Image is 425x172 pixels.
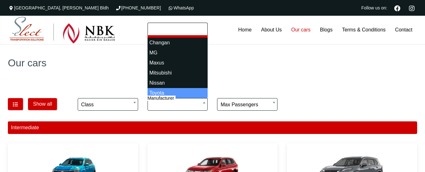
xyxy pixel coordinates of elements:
li: Mitsubishi [148,68,208,78]
li: Maxus [148,58,208,68]
a: WhatsApp [167,5,194,10]
a: Home [233,16,256,44]
a: [PHONE_NUMBER] [115,5,161,10]
a: Contact [390,16,417,44]
a: Facebook [392,4,403,11]
span: Class [81,98,135,111]
div: Intermediate [8,121,417,134]
a: Our cars [287,16,315,44]
a: Blogs [315,16,337,44]
a: Instagram [406,4,417,11]
label: Manufacturer [148,96,176,101]
h1: Our cars [8,58,417,68]
li: Toyota [148,88,208,98]
img: Select Rent a Car [9,17,115,44]
span: Class [78,98,138,111]
a: Terms & Conditions [337,16,390,44]
li: Changan [148,38,208,48]
li: MG [148,48,208,58]
button: Show all [28,98,57,110]
li: Nissan [148,78,208,88]
span: Manufacturer [148,98,208,111]
a: About Us [256,16,287,44]
span: Max passengers [221,98,274,111]
span: Max passengers [217,98,277,111]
